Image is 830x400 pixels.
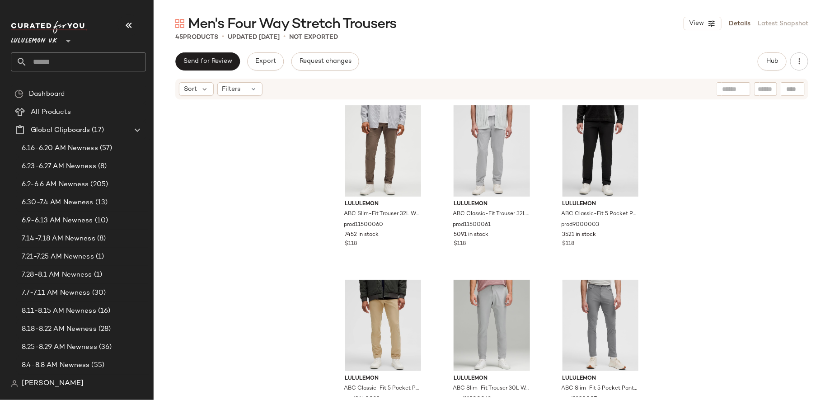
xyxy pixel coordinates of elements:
[90,360,105,371] span: (55)
[90,288,106,298] span: (30)
[344,210,421,218] span: ABC Slim-Fit Trouser 32L Warpstreme
[255,58,276,65] span: Export
[22,234,95,244] span: 7.14-7.18 AM Newness
[96,306,111,316] span: (16)
[175,52,240,71] button: Send for Review
[338,105,429,197] img: LM5AO4S_035955_1
[94,198,108,208] span: (13)
[97,342,112,353] span: (36)
[283,32,286,42] span: •
[98,143,113,154] span: (57)
[684,17,722,30] button: View
[22,161,96,172] span: 6.23-6.27 AM Newness
[22,179,89,190] span: 6.2-6.6 AM Newness
[29,89,65,99] span: Dashboard
[31,125,90,136] span: Global Clipboards
[22,198,94,208] span: 6.30-7.4 AM Newness
[22,342,97,353] span: 8.25-8.29 AM Newness
[31,107,71,118] span: All Products
[338,280,429,371] img: LM5A43S_043731_1
[345,375,422,383] span: lululemon
[563,240,575,248] span: $118
[766,58,778,65] span: Hub
[563,375,639,383] span: lululemon
[22,324,97,334] span: 8.18-8.22 AM Newness
[11,21,88,33] img: cfy_white_logo.C9jOOHJF.svg
[345,240,357,248] span: $118
[555,280,646,371] img: LM5ALWS_035956_1
[22,252,94,262] span: 7.21-7.25 AM Newness
[22,216,93,226] span: 6.9-6.13 AM Newness
[555,105,646,197] img: LM5AO1S_0001_1
[247,52,284,71] button: Export
[11,380,18,387] img: svg%3e
[22,143,98,154] span: 6.16-6.20 AM Newness
[89,179,108,190] span: (205)
[97,324,111,334] span: (28)
[175,34,183,41] span: 45
[22,306,96,316] span: 8.11-8.15 AM Newness
[184,85,197,94] span: Sort
[92,270,102,280] span: (1)
[453,221,491,229] span: prod11500061
[90,125,104,136] span: (17)
[453,385,529,393] span: ABC Slim-Fit Trouser 30L Warpstreme
[689,20,704,27] span: View
[562,385,638,393] span: ABC Slim-Fit 5 Pocket Pant 32L Warpstreme
[93,216,108,226] span: (10)
[563,200,639,208] span: lululemon
[95,234,106,244] span: (8)
[453,210,529,218] span: ABC Classic-Fit Trouser 32L Warpstreme
[96,161,107,172] span: (8)
[344,385,421,393] span: ABC Classic-Fit 5 Pocket Pant 30L Warpstreme
[222,32,224,42] span: •
[291,52,359,71] button: Request changes
[758,52,787,71] button: Hub
[188,15,396,33] span: Men's Four Way Stretch Trousers
[222,85,241,94] span: Filters
[446,105,537,197] img: LM5AO5S_033928_1
[228,33,280,42] p: updated [DATE]
[454,375,530,383] span: lululemon
[299,58,352,65] span: Request changes
[175,19,184,28] img: svg%3e
[563,231,596,239] span: 3521 in stock
[729,19,750,28] a: Details
[289,33,338,42] p: Not Exported
[22,378,84,389] span: [PERSON_NAME]
[183,58,232,65] span: Send for Review
[11,31,57,47] span: Lululemon UK
[454,200,530,208] span: lululemon
[562,210,638,218] span: ABC Classic-Fit 5 Pocket Pant 32L Warpstreme
[22,288,90,298] span: 7.7-7.11 AM Newness
[344,221,384,229] span: prod11500060
[22,270,92,280] span: 7.28-8.1 AM Newness
[562,221,600,229] span: prod9000003
[175,33,218,42] div: Products
[22,360,90,371] span: 8.4-8.8 AM Newness
[446,280,537,371] img: LM5AQYS_033928_1
[345,200,422,208] span: lululemon
[14,89,23,99] img: svg%3e
[94,252,104,262] span: (1)
[454,240,466,248] span: $118
[454,231,488,239] span: 5091 in stock
[345,231,379,239] span: 7452 in stock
